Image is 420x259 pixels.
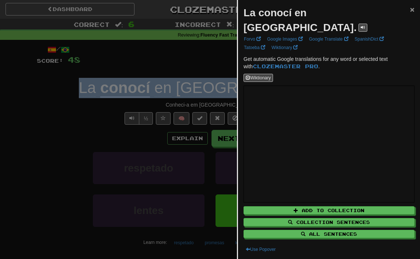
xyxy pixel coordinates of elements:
button: All Sentences [244,230,414,238]
a: SpanishDict [353,35,386,43]
button: Wiktionary [244,74,273,82]
button: Use Popover [244,245,278,253]
span: × [410,5,414,14]
a: Google Images [265,35,305,43]
button: Collection Sentences [244,218,414,226]
strong: La conocí en [GEOGRAPHIC_DATA]. [244,7,357,33]
a: Google Translate [307,35,351,43]
p: Get automatic Google translations for any word or selected text with . [244,55,414,70]
button: Add to Collection [244,206,414,214]
a: Forvo [242,35,263,43]
a: Wiktionary [269,44,300,52]
a: Tatoeba [242,44,267,52]
a: Clozemaster Pro [253,63,318,69]
button: Close [410,6,414,13]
